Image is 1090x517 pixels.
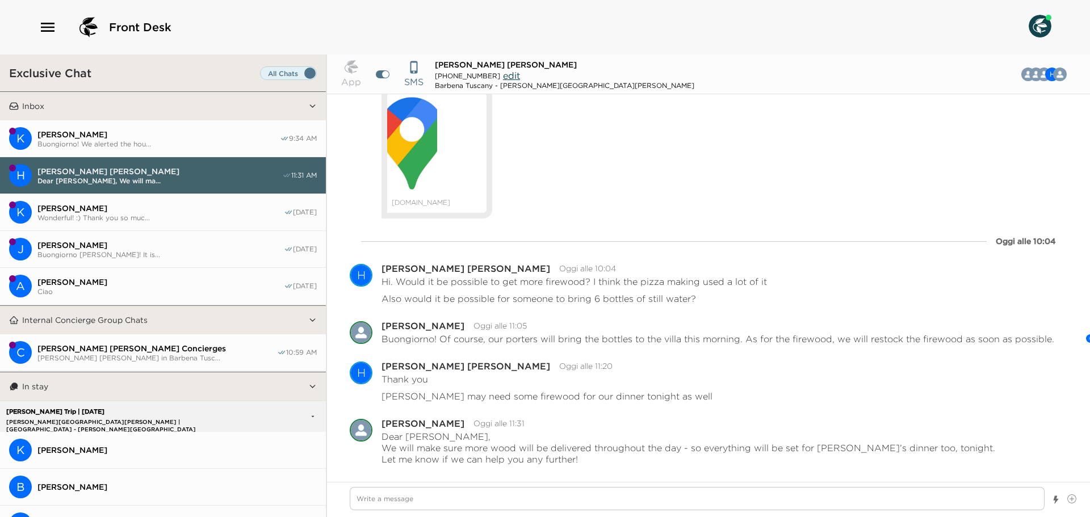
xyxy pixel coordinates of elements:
[381,264,550,273] div: [PERSON_NAME] [PERSON_NAME]
[381,333,1054,344] p: Buongiorno! Of course, our porters will bring the bottles to the villa this morning. As for the f...
[341,75,361,89] p: App
[435,81,694,90] div: Barbena Tuscany - [PERSON_NAME][GEOGRAPHIC_DATA][PERSON_NAME]
[37,343,277,354] span: [PERSON_NAME] [PERSON_NAME] Concierges
[435,72,500,80] span: [PHONE_NUMBER]
[37,482,317,492] span: [PERSON_NAME]
[293,245,317,254] span: [DATE]
[404,75,424,89] p: SMS
[473,321,527,331] time: 2025-10-03T09:05:05.763Z
[9,275,32,297] div: A
[559,361,613,371] time: 2025-10-03T09:20:24.803Z
[381,321,464,330] div: [PERSON_NAME]
[350,419,372,442] img: B
[381,431,995,465] p: Dear [PERSON_NAME], We will make sure more wood will be delivered throughout the day - so everyth...
[1022,63,1076,86] button: CHBDA
[435,60,577,70] span: [PERSON_NAME] [PERSON_NAME]
[381,362,550,371] div: [PERSON_NAME] [PERSON_NAME]
[22,381,48,392] p: In stay
[22,101,44,111] p: Inbox
[75,14,102,41] img: logo
[9,439,32,461] div: K
[9,341,32,364] div: Casali di Casole
[351,264,371,287] div: H
[291,171,317,180] span: 11:31 AM
[9,127,32,150] div: K
[293,208,317,217] span: [DATE]
[9,439,32,461] div: Kevin Schmeits
[503,70,520,81] span: edit
[351,362,371,384] div: H
[293,281,317,291] span: [DATE]
[9,275,32,297] div: Andrew Bosomworth
[9,201,32,224] div: Kelley Anderson
[19,372,308,401] button: In stay
[37,277,284,287] span: [PERSON_NAME]
[3,418,249,426] p: [PERSON_NAME][GEOGRAPHIC_DATA][PERSON_NAME] | [GEOGRAPHIC_DATA] - [PERSON_NAME][GEOGRAPHIC_DATA][...
[9,238,32,260] div: J
[1029,15,1051,37] img: User
[37,129,280,140] span: [PERSON_NAME]
[559,263,616,274] time: 2025-10-03T08:04:03.795Z
[109,19,171,35] span: Front Desk
[392,197,450,208] a: Allegato
[9,164,32,187] div: Hays Holladay
[350,362,372,384] div: Hays Holladay
[9,238,32,260] div: Joshua Weingast
[37,250,284,259] span: Buongiorno [PERSON_NAME]! It is...
[37,445,317,455] span: [PERSON_NAME]
[9,164,32,187] div: H
[37,287,284,296] span: Ciao
[19,306,308,334] button: Internal Concierge Group Chats
[22,315,148,325] p: Internal Concierge Group Chats
[381,276,767,287] p: Hi. Would it be possible to get more firewood? I think the pizza making used a lot of it
[381,390,712,402] p: [PERSON_NAME] may need some firewood for our dinner tonight as well
[996,236,1056,247] div: Oggi alle 10:04
[9,66,91,80] h3: Exclusive Chat
[381,373,428,385] p: Thank you
[350,321,372,344] div: Davide Poli
[37,354,277,362] span: [PERSON_NAME] [PERSON_NAME] in Barbena Tusc...
[3,408,249,415] p: [PERSON_NAME] Trip | [DATE]
[37,213,284,222] span: Wonderful! :) Thank you so muc...
[1053,68,1067,81] div: Casali di Casole Concierge Team
[350,264,372,287] div: Hays Holladay
[350,487,1045,510] textarea: Write a message
[350,419,372,442] div: Barbara Casini
[37,203,284,213] span: [PERSON_NAME]
[37,240,284,250] span: [PERSON_NAME]
[9,476,32,498] div: B
[37,166,282,176] span: [PERSON_NAME] [PERSON_NAME]
[37,140,280,148] span: Buongiorno! We alerted the hou...
[9,341,32,364] div: C
[260,66,317,80] label: Set all destinations
[9,127,32,150] div: Kip Wadsworth
[1053,68,1067,81] img: C
[289,134,317,143] span: 9:34 AM
[381,419,464,428] div: [PERSON_NAME]
[9,476,32,498] div: Becky Schmeits
[9,201,32,224] div: K
[19,92,308,120] button: Inbox
[473,418,525,428] time: 2025-10-03T09:31:56.311Z
[350,321,372,344] img: D
[381,293,696,304] p: Also would it be possible for someone to bring 6 bottles of still water?
[1052,490,1060,510] button: Show templates
[286,348,317,357] span: 10:59 AM
[37,176,282,185] span: Dear [PERSON_NAME], We will ma...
